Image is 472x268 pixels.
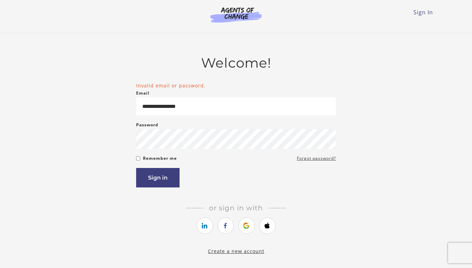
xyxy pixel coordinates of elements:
a: https://courses.thinkific.com/users/auth/apple?ss%5Breferral%5D=&ss%5Buser_return_to%5D=&ss%5Bvis... [259,217,276,234]
label: Password [136,121,158,129]
li: Invalid email or password. [136,82,336,89]
label: Email [136,89,149,97]
img: Agents of Change Logo [203,7,269,23]
span: Or sign in with [204,204,268,212]
a: Create a new account [208,248,264,254]
label: Remember me [143,154,177,163]
h2: Welcome! [136,55,336,71]
a: https://courses.thinkific.com/users/auth/linkedin?ss%5Breferral%5D=&ss%5Buser_return_to%5D=&ss%5B... [197,217,213,234]
a: https://courses.thinkific.com/users/auth/facebook?ss%5Breferral%5D=&ss%5Buser_return_to%5D=&ss%5B... [218,217,234,234]
a: Forgot password? [297,154,336,163]
button: Sign in [136,168,180,187]
a: https://courses.thinkific.com/users/auth/google?ss%5Breferral%5D=&ss%5Buser_return_to%5D=&ss%5Bvi... [238,217,255,234]
a: Sign In [414,9,433,16]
